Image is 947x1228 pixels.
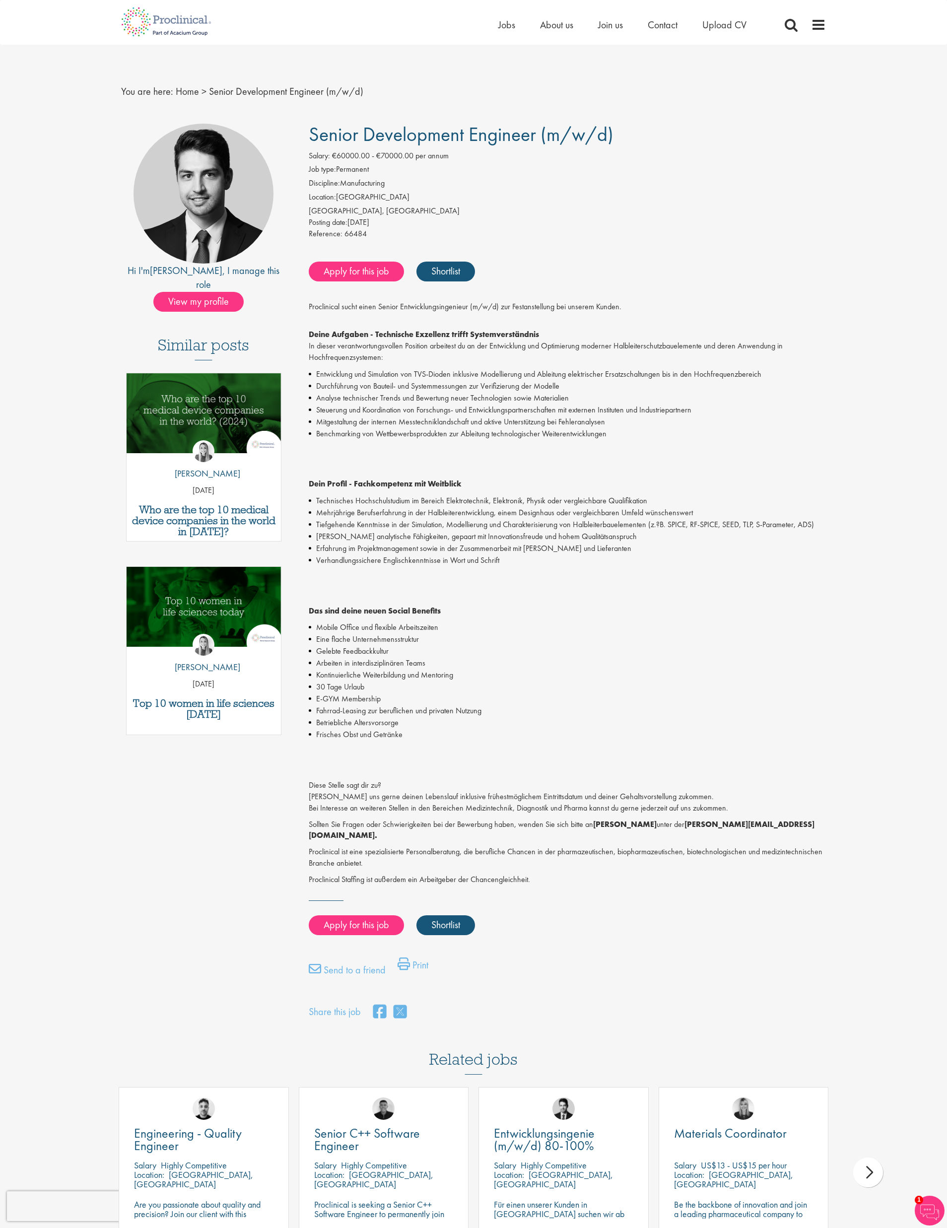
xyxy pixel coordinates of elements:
[167,440,240,485] a: Hannah Burke [PERSON_NAME]
[209,85,363,98] span: Senior Development Engineer (m/w/d)
[309,645,826,657] li: Gelebte Feedbackkultur
[193,440,214,462] img: Hannah Burke
[314,1127,454,1152] a: Senior C++ Software Engineer
[416,262,475,281] a: Shortlist
[158,337,249,360] h3: Similar posts
[674,1125,787,1142] span: Materials Coordinator
[309,404,826,416] li: Steuerung und Koordination von Forschungs- und Entwicklungspartnerschaften mit externen Institute...
[167,467,240,480] p: [PERSON_NAME]
[134,1169,253,1190] p: [GEOGRAPHIC_DATA], [GEOGRAPHIC_DATA]
[309,681,826,693] li: 30 Tage Urlaub
[394,1002,406,1023] a: share on twitter
[309,428,826,440] li: Benchmarking von Wettbewerbsprodukten zur Ableitung technologischer Weiterentwicklungen
[134,1169,164,1180] span: Location:
[309,178,340,189] label: Discipline:
[150,264,222,277] a: [PERSON_NAME]
[202,85,206,98] span: >
[372,1097,395,1120] img: Christian Andersen
[314,1125,420,1154] span: Senior C++ Software Engineer
[309,606,441,616] strong: Das sind deine neuen Social Benefits
[552,1097,575,1120] img: Thomas Wenig
[127,679,281,690] p: [DATE]
[176,85,199,98] a: breadcrumb link
[309,217,347,227] span: Posting date:
[193,634,214,656] img: Hannah Burke
[674,1127,813,1140] a: Materials Coordinator
[309,262,404,281] a: Apply for this job
[309,729,826,741] li: Frisches Obst und Getränke
[309,633,826,645] li: Eine flache Unternehmensstruktur
[853,1158,883,1187] div: next
[134,1127,273,1152] a: Engineering - Quality Engineer
[167,634,240,679] a: Hannah Burke [PERSON_NAME]
[309,495,826,507] li: Technisches Hochschulstudium im Bereich Elektrotechnik, Elektronik, Physik oder vergleichbare Qua...
[309,519,826,531] li: Tiefgehende Kenntnisse in der Simulation, Modellierung und Charakterisierung von Halbleiterbauele...
[309,228,342,240] label: Reference:
[134,1125,242,1154] span: Engineering - Quality Engineer
[132,698,276,720] a: Top 10 women in life sciences [DATE]
[309,380,826,392] li: Durchführung von Bauteil- und Systemmessungen zur Verifizierung der Modelle
[540,18,573,31] a: About us
[314,1169,344,1180] span: Location:
[309,164,826,178] li: Permanent
[309,329,539,340] strong: Deine Aufgaben - Technische Exzellenz trifft Systemverständnis
[309,150,330,162] label: Salary:
[309,531,826,543] li: [PERSON_NAME] analytische Fähigkeiten, gepaart mit Innovationsfreude und hohem Qualitätsanspruch
[429,1026,518,1075] h3: Related jobs
[648,18,677,31] a: Contact
[309,543,826,554] li: Erfahrung im Projektmanagement sowie in der Zusammenarbeit mit [PERSON_NAME] und Lieferanten
[127,373,281,461] a: Link to a post
[134,1160,156,1171] span: Salary
[309,301,826,313] p: Proclinical sucht einen Senior Entwicklungsingenieur (m/w/d) zur Festanstellung bei unserem Kunden.
[344,228,367,239] span: 66484
[309,1005,361,1019] label: Share this job
[701,1160,787,1171] p: US$13 - US$15 per hour
[7,1191,134,1221] iframe: reCAPTCHA
[309,301,826,885] div: Job description
[309,392,826,404] li: Analyse technischer Trends und Bewertung neuer Technologien sowie Materialien
[309,915,404,935] a: Apply for this job
[309,657,826,669] li: Arbeiten in interdisziplinären Teams
[132,504,276,537] a: Who are the top 10 medical device companies in the world in [DATE]?
[121,264,286,292] div: Hi I'm , I manage this role
[309,621,826,633] li: Mobile Office und flexible Arbeitszeiten
[494,1169,524,1180] span: Location:
[674,1169,793,1190] p: [GEOGRAPHIC_DATA], [GEOGRAPHIC_DATA]
[309,192,336,203] label: Location:
[494,1127,633,1152] a: Entwicklungsingenie (m/w/d) 80-100%
[309,819,826,842] p: Sollten Sie Fragen oder Schwierigkeiten bei der Bewerbung haben, wenden Sie sich bitte an unter der
[309,178,826,192] li: Manufacturing
[309,164,336,175] label: Job type:
[121,85,173,98] span: You are here:
[341,1160,407,1171] p: Highly Competitive
[598,18,623,31] a: Join us
[309,874,826,886] p: Proclinical Staffing ist außerdem ein Arbeitgeber der Chancengleichheit.
[314,1160,337,1171] span: Salary
[314,1169,433,1190] p: [GEOGRAPHIC_DATA], [GEOGRAPHIC_DATA]
[915,1196,945,1226] img: Chatbot
[494,1169,613,1190] p: [GEOGRAPHIC_DATA], [GEOGRAPHIC_DATA]
[332,150,449,161] span: €60000.00 - €70000.00 per annum
[498,18,515,31] span: Jobs
[153,294,254,307] a: View my profile
[416,915,475,935] a: Shortlist
[309,217,826,228] div: [DATE]
[309,962,386,982] a: Send to a friend
[309,368,826,380] li: Entwicklung und Simulation von TVS-Dioden inklusive Modellierung und Ableitung elektrischer Ersat...
[309,717,826,729] li: Betriebliche Altersvorsorge
[732,1097,754,1120] img: Janelle Jones
[309,705,826,717] li: Fahrrad-Leasing zur beruflichen und privaten Nutzung
[702,18,746,31] a: Upload CV
[127,485,281,496] p: [DATE]
[309,846,826,869] p: Proclinical ist eine spezialisierte Personalberatung, die berufliche Chancen in der pharmazeutisc...
[309,478,462,489] strong: Dein Profil - Fachkompetenz mit Weitblick
[153,292,244,312] span: View my profile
